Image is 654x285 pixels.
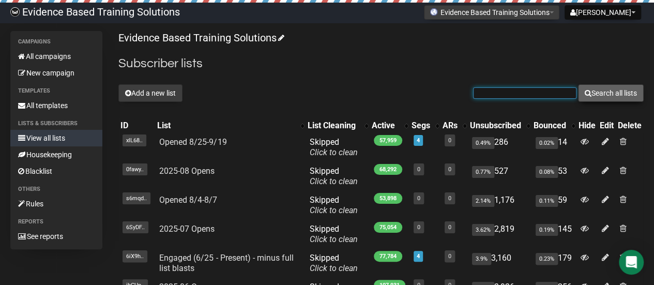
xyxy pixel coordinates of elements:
[118,54,644,73] h2: Subscriber lists
[374,251,402,262] span: 77,784
[374,222,402,233] span: 75,054
[10,228,102,245] a: See reports
[10,130,102,146] a: View all lists
[468,220,531,249] td: 2,819
[468,191,531,220] td: 1,176
[310,224,358,244] span: Skipped
[10,85,102,97] li: Templates
[417,195,420,202] a: 0
[159,166,215,176] a: 2025-08 Opens
[374,193,402,204] span: 53,898
[619,250,644,275] div: Open Intercom Messenger
[472,224,494,236] span: 3.62%
[470,121,521,131] div: Unsubscribed
[159,195,217,205] a: Opened 8/4-8/7
[536,224,558,236] span: 0.19%
[616,118,644,133] th: Delete: No sort applied, sorting is disabled
[159,137,226,147] a: Opened 8/25-9/19
[448,224,451,231] a: 0
[155,118,306,133] th: List: No sort applied, activate to apply an ascending sort
[308,121,359,131] div: List Cleaning
[118,84,182,102] button: Add a new list
[310,147,358,157] a: Click to clean
[565,5,641,20] button: [PERSON_NAME]
[448,253,451,260] a: 0
[123,221,148,233] span: 6SyDF..
[374,164,402,175] span: 68,292
[468,162,531,191] td: 527
[417,137,420,144] a: 4
[118,118,155,133] th: ID: No sort applied, sorting is disabled
[159,253,293,273] a: Engaged (6/25 - Present) - minus full list blasts
[310,195,358,215] span: Skipped
[448,137,451,144] a: 0
[10,183,102,196] li: Others
[579,121,596,131] div: Hide
[468,118,531,133] th: Unsubscribed: No sort applied, activate to apply an ascending sort
[310,263,358,273] a: Click to clean
[576,118,598,133] th: Hide: No sort applied, sorting is disabled
[374,135,402,146] span: 57,959
[472,166,494,178] span: 0.77%
[372,121,399,131] div: Active
[10,117,102,130] li: Lists & subscribers
[472,195,494,207] span: 2.14%
[118,32,282,44] a: Evidence Based Training Solutions
[424,5,559,20] button: Evidence Based Training Solutions
[531,133,576,162] td: 14
[10,97,102,114] a: All templates
[448,195,451,202] a: 0
[448,166,451,173] a: 0
[159,224,215,234] a: 2025-07 Opens
[536,166,558,178] span: 0.08%
[310,166,358,186] span: Skipped
[430,8,438,16] img: favicons
[598,118,616,133] th: Edit: No sort applied, sorting is disabled
[417,253,420,260] a: 4
[10,216,102,228] li: Reports
[412,121,430,131] div: Segs
[531,220,576,249] td: 145
[310,176,358,186] a: Click to clean
[306,118,370,133] th: List Cleaning: No sort applied, activate to apply an ascending sort
[531,191,576,220] td: 59
[10,196,102,212] a: Rules
[618,121,642,131] div: Delete
[443,121,458,131] div: ARs
[440,118,468,133] th: ARs: No sort applied, activate to apply an ascending sort
[310,205,358,215] a: Click to clean
[468,249,531,278] td: 3,160
[468,133,531,162] td: 286
[472,137,494,149] span: 0.49%
[536,137,558,149] span: 0.02%
[417,166,420,173] a: 0
[578,84,644,102] button: Search all lists
[417,224,420,231] a: 0
[310,253,358,273] span: Skipped
[10,48,102,65] a: All campaigns
[10,7,20,17] img: 6a635aadd5b086599a41eda90e0773ac
[370,118,409,133] th: Active: No sort applied, activate to apply an ascending sort
[310,234,358,244] a: Click to clean
[123,192,150,204] span: s6mqd..
[531,118,576,133] th: Bounced: No sort applied, activate to apply an ascending sort
[123,163,147,175] span: 0fawy..
[157,121,295,131] div: List
[120,121,153,131] div: ID
[123,250,147,262] span: 6iX9h..
[10,146,102,163] a: Housekeeping
[531,249,576,278] td: 179
[409,118,440,133] th: Segs: No sort applied, activate to apply an ascending sort
[534,121,566,131] div: Bounced
[10,36,102,48] li: Campaigns
[472,253,491,265] span: 3.9%
[531,162,576,191] td: 53
[600,121,614,131] div: Edit
[10,163,102,179] a: Blacklist
[123,134,146,146] span: xlL68..
[10,65,102,81] a: New campaign
[536,195,558,207] span: 0.11%
[310,137,358,157] span: Skipped
[536,253,558,265] span: 0.23%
